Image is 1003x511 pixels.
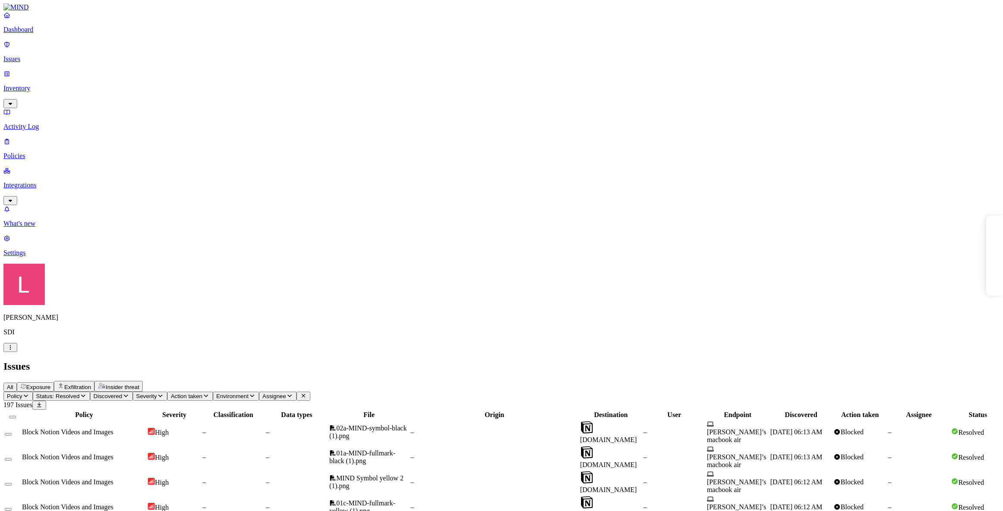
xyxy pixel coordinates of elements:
[707,428,766,443] span: [PERSON_NAME]’s macbook air
[26,384,50,390] span: Exposure
[329,424,407,439] span: 02a-MIND-symbol-black (1).png
[22,478,113,486] span: Block Notion Videos and Images
[888,478,891,486] span: –
[216,393,249,399] span: Environment
[203,428,206,436] span: –
[22,453,113,461] span: Block Notion Videos and Images
[951,428,958,435] img: status-resolved
[155,429,169,436] span: High
[203,411,264,419] div: Classification
[3,328,1000,336] p: SDI
[3,361,1000,372] h2: Issues
[148,411,200,419] div: Severity
[266,453,269,461] span: –
[203,478,206,486] span: –
[3,123,1000,131] p: Activity Log
[329,474,403,489] span: MIND Symbol yellow 2 (1).png
[644,453,647,461] span: –
[707,453,766,468] span: [PERSON_NAME]’s macbook air
[3,84,1000,92] p: Inventory
[644,411,705,419] div: User
[3,205,1000,227] a: What's new
[841,428,863,436] span: Blocked
[580,446,594,459] img: www.notion.so favicon
[155,504,169,511] span: High
[580,421,594,434] img: www.notion.so favicon
[951,453,958,460] img: status-resolved
[266,411,328,419] div: Data types
[7,384,13,390] span: All
[888,503,891,511] span: –
[644,428,647,436] span: –
[841,453,863,461] span: Blocked
[3,137,1000,160] a: Policies
[3,55,1000,63] p: Issues
[5,433,12,436] button: Select row
[3,41,1000,63] a: Issues
[770,453,822,461] span: [DATE] 06:13 AM
[770,428,822,436] span: [DATE] 06:13 AM
[410,411,578,419] div: Origin
[106,384,139,390] span: Insider threat
[770,503,822,511] span: [DATE] 06:12 AM
[888,453,891,461] span: –
[3,152,1000,160] p: Policies
[410,503,414,511] span: –
[329,449,395,464] span: 01a-MIND-fullmark-black (1).png
[580,436,637,443] span: [DOMAIN_NAME]
[580,411,642,419] div: Destination
[22,411,146,419] div: Policy
[22,428,113,436] span: Block Notion Videos and Images
[888,411,950,419] div: Assignee
[707,411,769,419] div: Endpoint
[262,393,286,399] span: Assignee
[958,454,984,461] span: Resolved
[410,478,414,486] span: –
[266,478,269,486] span: –
[3,314,1000,321] p: [PERSON_NAME]
[841,503,863,511] span: Blocked
[3,108,1000,131] a: Activity Log
[148,453,155,460] img: severity-high
[155,454,169,461] span: High
[3,26,1000,34] p: Dashboard
[3,3,29,11] img: MIND
[3,264,45,305] img: Landen Brown
[410,428,414,436] span: –
[3,70,1000,107] a: Inventory
[3,249,1000,257] p: Settings
[3,3,1000,11] a: MIND
[171,393,202,399] span: Action taken
[951,478,958,485] img: status-resolved
[958,479,984,486] span: Resolved
[22,503,113,511] span: Block Notion Videos and Images
[834,411,886,419] div: Action taken
[3,167,1000,204] a: Integrations
[148,478,155,485] img: severity-high
[266,503,269,511] span: –
[3,181,1000,189] p: Integrations
[3,401,32,408] span: 197 Issues
[580,461,637,468] span: [DOMAIN_NAME]
[36,393,80,399] span: Status: Resolved
[136,393,157,399] span: Severity
[155,479,169,486] span: High
[203,503,206,511] span: –
[5,508,12,511] button: Select row
[841,478,863,486] span: Blocked
[888,428,891,436] span: –
[958,504,984,511] span: Resolved
[7,393,22,399] span: Policy
[9,416,16,418] button: Select all
[580,470,594,484] img: www.notion.so favicon
[644,478,647,486] span: –
[3,234,1000,257] a: Settings
[148,503,155,510] img: severity-high
[951,503,958,510] img: status-resolved
[3,11,1000,34] a: Dashboard
[148,428,155,435] img: severity-high
[329,411,409,419] div: File
[64,384,91,390] span: Exfiltration
[644,503,647,511] span: –
[203,453,206,461] span: –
